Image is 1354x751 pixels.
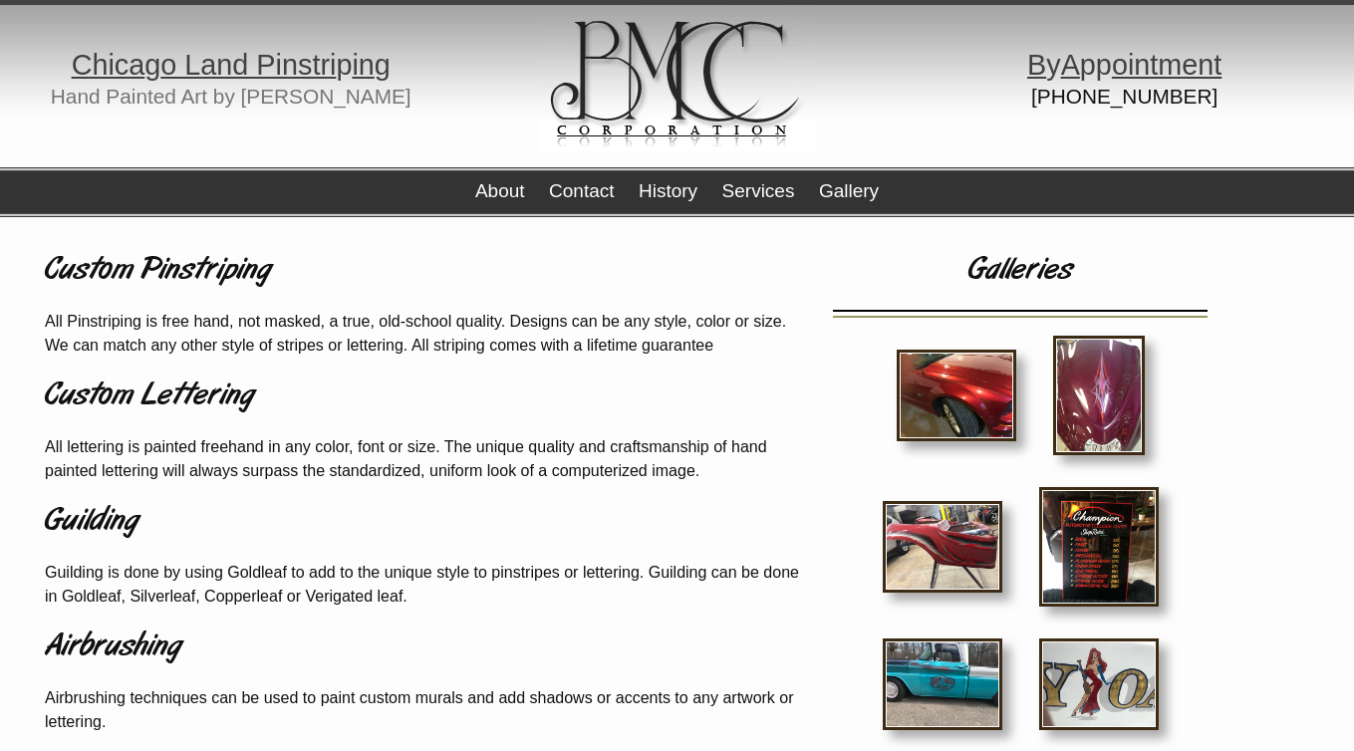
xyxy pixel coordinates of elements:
span: o Land Pinstri [160,49,336,81]
span: A [1061,49,1080,81]
h1: y pp [909,55,1340,75]
h1: g p g [15,55,446,75]
span: ointment [1112,49,1221,81]
span: Chica [72,49,145,81]
img: 29383.JPG [1053,336,1145,455]
h1: Galleries [821,247,1219,295]
h2: Hand Painted Art by [PERSON_NAME] [15,90,446,105]
img: IMG_3465.jpg [883,638,1002,730]
img: IMG_2550.jpg [1039,638,1159,730]
p: Airbrushing techniques can be used to paint custom murals and add shadows or accents to any artwo... [45,686,806,734]
p: All lettering is painted freehand in any color, font or size. The unique quality and craftsmanshi... [45,435,806,483]
img: IMG_1688.JPG [897,350,1016,441]
a: About [475,180,525,201]
a: Guilding [45,498,806,546]
a: Gallery [819,180,879,201]
a: Custom Lettering [45,373,806,420]
p: Guilding is done by using Goldleaf to add to the unique style to pinstripes or lettering. Guildin... [45,561,806,609]
img: IMG_4294.jpg [1039,487,1159,607]
span: in [352,49,374,81]
a: Services [722,180,795,201]
a: History [639,180,697,201]
span: B [1027,49,1046,81]
img: logo.gif [539,5,817,152]
a: Custom Pinstriping [45,247,806,295]
img: IMG_2632.jpg [883,501,1002,593]
a: Contact [549,180,614,201]
p: All Pinstriping is free hand, not masked, a true, old-school quality. Designs can be any style, c... [45,310,806,358]
a: [PHONE_NUMBER] [1031,85,1218,108]
a: Airbrushing [45,624,806,671]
